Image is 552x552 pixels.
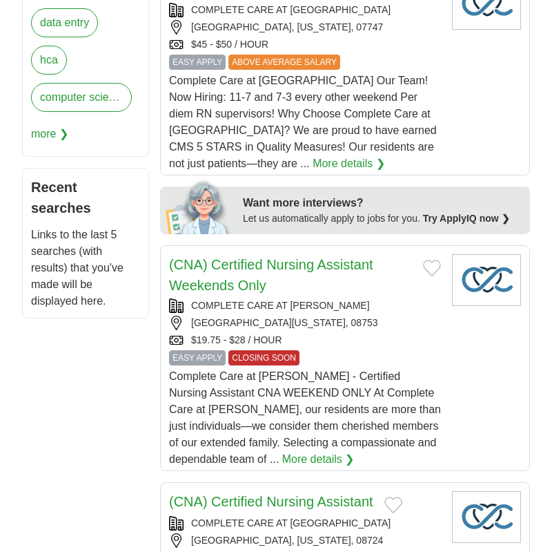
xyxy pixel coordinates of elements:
img: apply-iq-scientist.png [166,179,233,234]
a: (CNA) Certified Nursing Assistant [169,494,373,509]
a: More details ❯ [313,155,385,172]
div: COMPLETE CARE AT [GEOGRAPHIC_DATA] [169,516,441,531]
a: hca [31,46,67,75]
a: computer science [31,83,132,112]
a: More details ❯ [282,451,355,468]
div: $45 - $50 / HOUR [169,37,441,52]
div: [GEOGRAPHIC_DATA], [US_STATE], 07747 [169,20,441,35]
img: Company logo [452,491,521,543]
span: Complete Care at [GEOGRAPHIC_DATA] Our Team! Now Hiring: 11-7 and 7-3 every other weekend Per die... [169,75,437,169]
h2: Recent searches [31,177,140,218]
div: COMPLETE CARE AT [GEOGRAPHIC_DATA] [169,3,441,17]
a: (CNA) Certified Nursing Assistant Weekends Only [169,257,373,293]
div: [GEOGRAPHIC_DATA][US_STATE], 08753 [169,316,441,330]
span: Complete Care at [PERSON_NAME] - Certified Nursing Assistant CNA WEEKEND ONLY At Complete Care at... [169,370,441,465]
div: [GEOGRAPHIC_DATA], [US_STATE], 08724 [169,533,441,548]
span: more ❯ [31,120,68,148]
a: data entry [31,8,98,37]
div: Let us automatically apply to jobs for you. [243,211,522,226]
div: COMPLETE CARE AT [PERSON_NAME] [169,298,441,313]
span: ABOVE AVERAGE SALARY [228,55,340,70]
p: Links to the last 5 searches (with results) that you've made will be displayed here. [31,227,140,310]
span: EASY APPLY [169,350,226,365]
span: CLOSING SOON [228,350,299,365]
img: Company logo [452,254,521,306]
span: EASY APPLY [169,55,226,70]
button: Add to favorite jobs [423,260,441,276]
div: Want more interviews? [243,195,522,211]
div: $19.75 - $28 / HOUR [169,333,441,348]
a: Try ApplyIQ now ❯ [423,213,510,224]
button: Add to favorite jobs [384,497,402,513]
